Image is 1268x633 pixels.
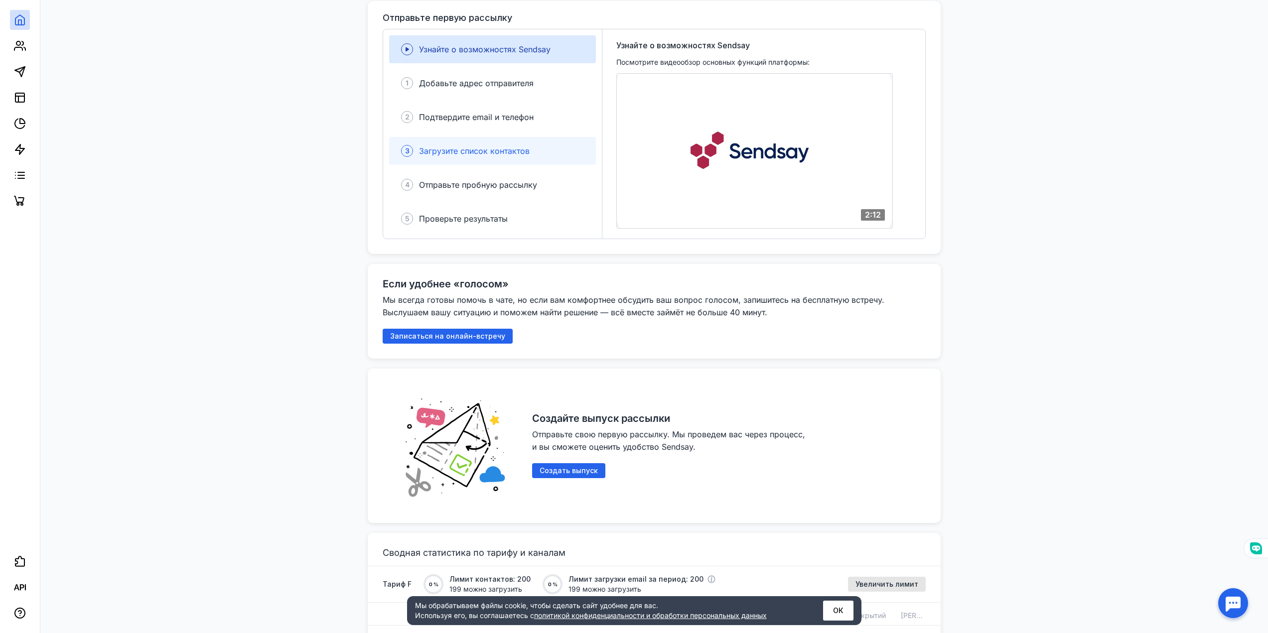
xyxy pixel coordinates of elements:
span: Подтвердите email и телефон [419,112,534,122]
span: 2 [405,112,410,122]
span: 199 можно загрузить [568,584,715,594]
span: Узнайте о возможностях Sendsay [419,44,551,54]
span: Лимит контактов: 200 [449,574,531,584]
a: политикой конфиденциальности и обработки персональных данных [534,611,767,620]
span: [PERSON_NAME] [901,611,958,620]
span: Отправьте пробную рассылку [419,180,537,190]
span: Создать выпуск [540,467,598,475]
span: 3 [405,146,410,156]
h2: Если удобнее «голосом» [383,278,509,290]
span: Узнайте о возможностях Sendsay [616,39,750,51]
button: Создать выпуск [532,463,605,478]
span: Записаться на онлайн-встречу [390,332,505,341]
button: ОК [823,601,853,621]
button: Увеличить лимит [848,577,926,592]
div: 2:12 [861,209,885,221]
span: Тариф F [383,579,412,589]
span: Загрузите список контактов [419,146,530,156]
span: 199 можно загрузить [449,584,531,594]
span: Открытий [852,611,886,620]
span: Мы всегда готовы помочь в чате, но если вам комфортнее обсудить ваш вопрос голосом, запишитесь на... [383,295,887,317]
span: Добавьте адрес отправителя [419,78,534,88]
h3: Отправьте первую рассылку [383,13,512,23]
span: Увеличить лимит [855,580,918,589]
img: abd19fe006828e56528c6cd305e49c57.png [393,383,517,508]
a: Записаться на онлайн-встречу [383,332,513,340]
span: Лимит загрузки email за период: 200 [568,574,704,584]
div: Мы обрабатываем файлы cookie, чтобы сделать сайт удобнее для вас. Используя его, вы соглашаетесь c [415,601,799,621]
button: Записаться на онлайн-встречу [383,329,513,344]
span: Проверьте результаты [419,214,508,224]
h3: Сводная статистика по тарифу и каналам [383,548,926,558]
span: Отправьте свою первую рассылку. Мы проведем вас через процесс, и вы сможете оценить удобство Send... [532,429,808,452]
span: 1 [406,78,409,88]
span: 4 [405,180,410,190]
h2: Создайте выпуск рассылки [532,412,670,424]
span: 5 [405,214,410,224]
span: Посмотрите видеообзор основных функций платформы: [616,57,810,67]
